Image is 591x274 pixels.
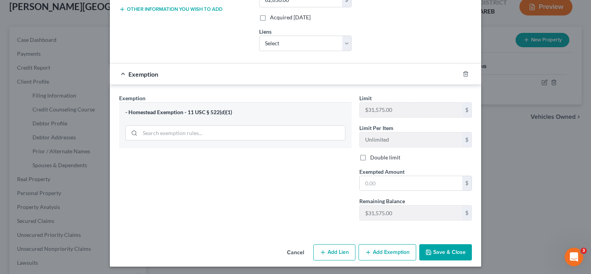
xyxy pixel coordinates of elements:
[581,248,587,254] span: 3
[462,132,471,147] div: $
[419,244,472,260] button: Save & Close
[359,244,416,260] button: Add Exemption
[462,205,471,220] div: $
[359,197,405,205] label: Remaining Balance
[125,109,345,116] div: - Homestead Exemption - 11 USC § 522(d)(1)
[270,14,311,21] label: Acquired [DATE]
[360,176,462,191] input: 0.00
[119,6,222,12] button: Other information you wish to add
[462,103,471,117] div: $
[565,248,583,266] iframe: Intercom live chat
[359,124,393,132] label: Limit Per Item
[360,205,462,220] input: --
[119,95,145,101] span: Exemption
[462,176,471,191] div: $
[359,95,372,101] span: Limit
[128,70,158,78] span: Exemption
[140,126,345,140] input: Search exemption rules...
[359,168,405,175] span: Exempted Amount
[360,103,462,117] input: --
[360,132,462,147] input: --
[313,244,355,260] button: Add Lien
[370,154,400,161] label: Double limit
[281,245,310,260] button: Cancel
[259,27,272,36] label: Liens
